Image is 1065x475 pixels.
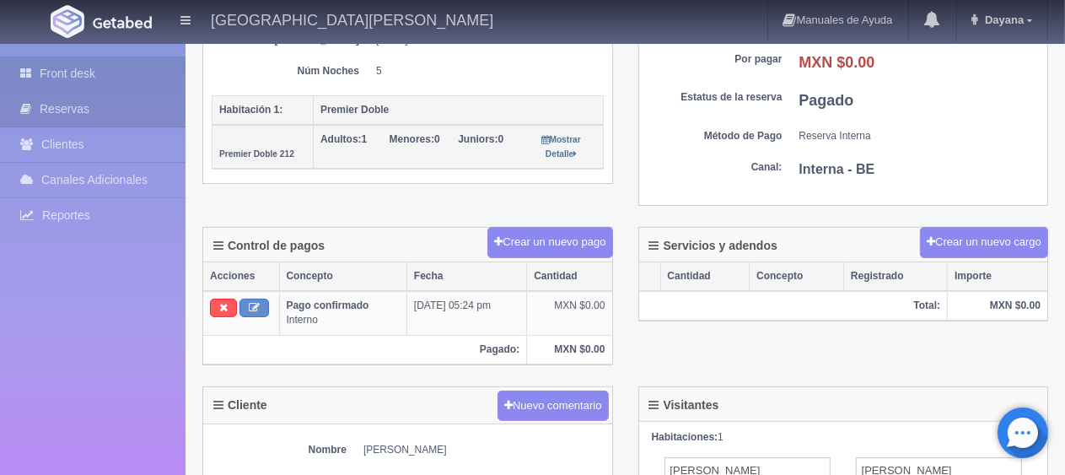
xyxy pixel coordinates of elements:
span: 0 [390,133,440,145]
a: Mostrar Detalle [542,133,581,159]
th: Pagado: [203,335,527,364]
dd: 5 [376,64,591,78]
th: Fecha [406,262,526,291]
span: 1 [320,133,367,145]
dt: Estatus de la reserva [648,90,783,105]
strong: Adultos: [320,133,362,145]
th: Acciones [203,262,279,291]
dt: Canal: [648,160,783,175]
th: Premier Doble [314,95,604,125]
dt: Método de Pago [648,129,783,143]
h4: Control de pagos [213,240,325,252]
th: Total: [639,291,948,321]
button: Crear un nuevo pago [487,227,612,258]
img: Getabed [51,5,84,38]
th: MXN $0.00 [948,291,1047,321]
td: Interno [279,291,406,335]
strong: Juniors: [458,133,498,145]
span: Dayana [981,13,1024,26]
b: MXN $0.00 [799,54,875,71]
small: Mostrar Detalle [542,135,581,159]
h4: Servicios y adendos [649,240,777,252]
b: Pagado [799,92,854,109]
dt: Por pagar [648,52,783,67]
h4: [GEOGRAPHIC_DATA][PERSON_NAME] [211,8,493,30]
th: Importe [948,262,1047,291]
img: Getabed [93,16,152,29]
b: Pago confirmado [287,300,369,311]
strong: Habitaciones: [652,431,718,443]
b: Habitación 1: [219,104,282,116]
h4: Visitantes [649,399,719,412]
th: Cantidad [660,262,750,291]
dt: Nombre [212,443,347,457]
dt: Núm Noches [224,64,359,78]
div: 1 [652,430,1035,445]
h4: Cliente [213,399,267,412]
span: 0 [458,133,503,145]
td: MXN $0.00 [527,291,612,335]
button: Crear un nuevo cargo [920,227,1048,258]
small: Premier Doble 212 [219,149,294,159]
dd: [PERSON_NAME] [363,443,604,457]
td: [DATE] 05:24 pm [406,291,526,335]
button: Nuevo comentario [498,391,609,422]
th: Concepto [750,262,844,291]
b: Interna - BE [799,162,875,176]
th: Registrado [843,262,947,291]
th: Cantidad [527,262,612,291]
dd: Reserva Interna [799,129,1040,143]
strong: Menores: [390,133,434,145]
th: MXN $0.00 [527,335,612,364]
th: Concepto [279,262,406,291]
